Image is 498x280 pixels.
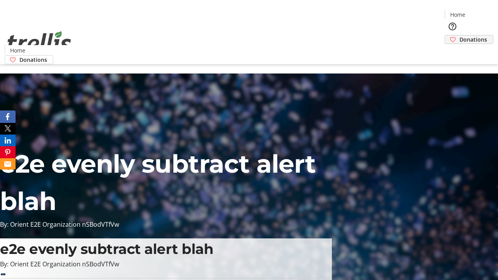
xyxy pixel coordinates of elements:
a: Home [5,46,30,54]
span: Home [450,10,465,19]
button: Cart [445,44,460,59]
button: Help [445,19,460,34]
a: Home [445,10,470,19]
span: Home [10,46,25,54]
span: Donations [459,35,487,44]
a: Donations [5,55,53,64]
img: Orient E2E Organization nSBodVTfVw's Logo [5,23,74,61]
span: Donations [19,56,47,64]
a: Donations [445,35,493,44]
